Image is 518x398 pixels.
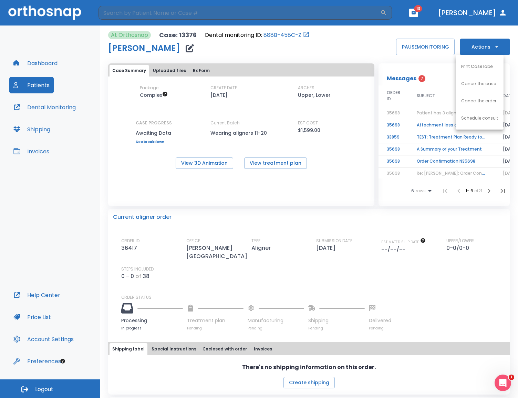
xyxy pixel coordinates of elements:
span: 1 [509,375,514,380]
iframe: Intercom live chat [495,375,511,391]
p: Schedule consult [461,115,498,121]
p: Cancel the order [461,98,496,104]
p: Print Case label [461,63,494,70]
p: Cancel the case [461,81,496,87]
